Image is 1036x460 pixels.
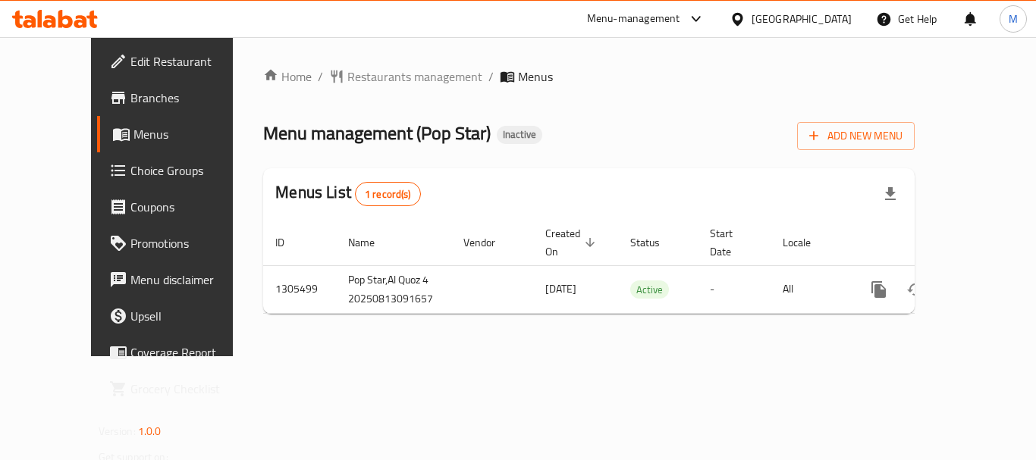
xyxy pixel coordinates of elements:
[263,67,915,86] nav: breadcrumb
[318,67,323,86] li: /
[348,233,394,252] span: Name
[130,89,252,107] span: Branches
[355,182,421,206] div: Total records count
[97,225,264,261] a: Promotions
[99,421,136,441] span: Version:
[263,116,491,150] span: Menu management ( Pop Star )
[130,234,252,252] span: Promotions
[130,161,252,180] span: Choice Groups
[97,152,264,189] a: Choice Groups
[130,271,252,289] span: Menu disclaimer
[347,67,482,86] span: Restaurants management
[497,128,542,141] span: Inactive
[97,298,264,334] a: Upsell
[497,126,542,144] div: Inactive
[130,52,252,70] span: Edit Restaurant
[630,233,680,252] span: Status
[545,224,600,261] span: Created On
[463,233,515,252] span: Vendor
[752,11,852,27] div: [GEOGRAPHIC_DATA]
[336,265,451,313] td: Pop Star,Al Quoz 4 20250813091657
[275,233,304,252] span: ID
[872,176,909,212] div: Export file
[263,220,1019,314] table: enhanced table
[130,380,252,398] span: Grocery Checklist
[698,265,771,313] td: -
[710,224,752,261] span: Start Date
[263,265,336,313] td: 1305499
[263,67,312,86] a: Home
[849,220,1019,266] th: Actions
[783,233,830,252] span: Locale
[797,122,915,150] button: Add New Menu
[329,67,482,86] a: Restaurants management
[97,371,264,407] a: Grocery Checklist
[630,280,669,299] div: Active
[138,421,162,441] span: 1.0.0
[130,307,252,325] span: Upsell
[97,80,264,116] a: Branches
[809,127,903,146] span: Add New Menu
[771,265,849,313] td: All
[861,271,897,308] button: more
[1009,11,1018,27] span: M
[97,116,264,152] a: Menus
[97,334,264,371] a: Coverage Report
[97,43,264,80] a: Edit Restaurant
[518,67,553,86] span: Menus
[630,281,669,299] span: Active
[97,189,264,225] a: Coupons
[488,67,494,86] li: /
[130,343,252,361] span: Coverage Report
[356,187,420,202] span: 1 record(s)
[97,261,264,298] a: Menu disclaimer
[897,271,934,308] button: Change Status
[545,279,576,299] span: [DATE]
[587,10,680,28] div: Menu-management
[275,181,420,206] h2: Menus List
[130,198,252,216] span: Coupons
[133,125,252,143] span: Menus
